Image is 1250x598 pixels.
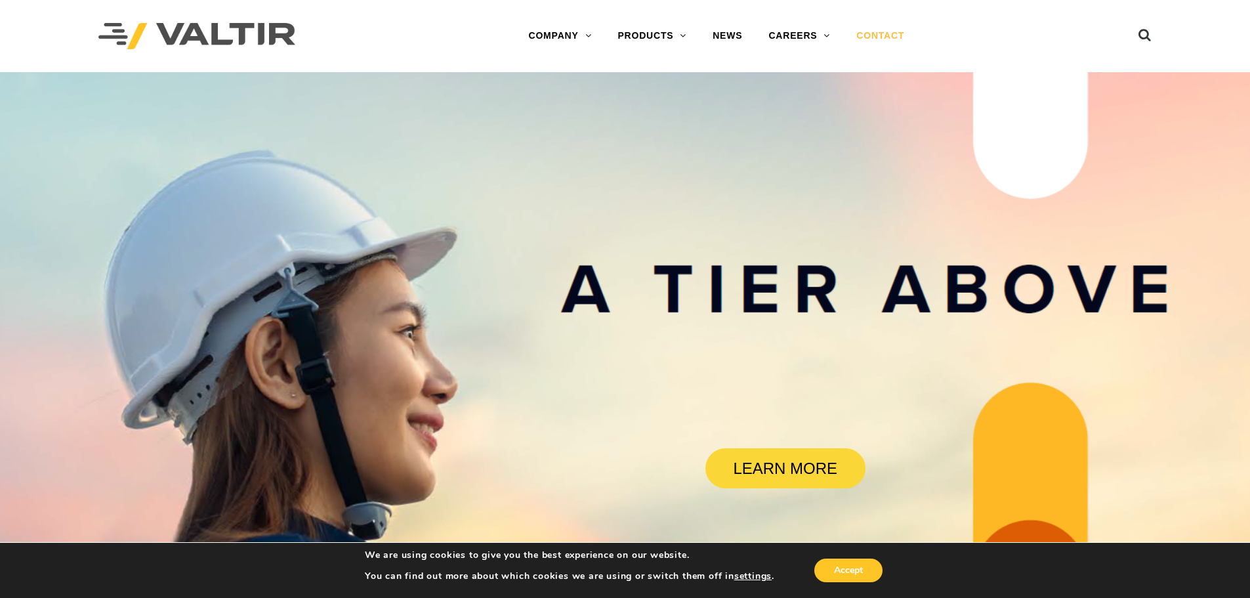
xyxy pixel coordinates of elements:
img: Valtir [98,23,295,50]
a: CAREERS [755,23,843,49]
button: Accept [814,559,883,582]
p: You can find out more about which cookies we are using or switch them off in . [365,570,774,582]
a: PRODUCTS [604,23,699,49]
a: NEWS [699,23,755,49]
a: LEARN MORE [705,448,865,488]
button: settings [734,570,772,582]
a: CONTACT [843,23,917,49]
p: We are using cookies to give you the best experience on our website. [365,549,774,561]
a: COMPANY [515,23,604,49]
